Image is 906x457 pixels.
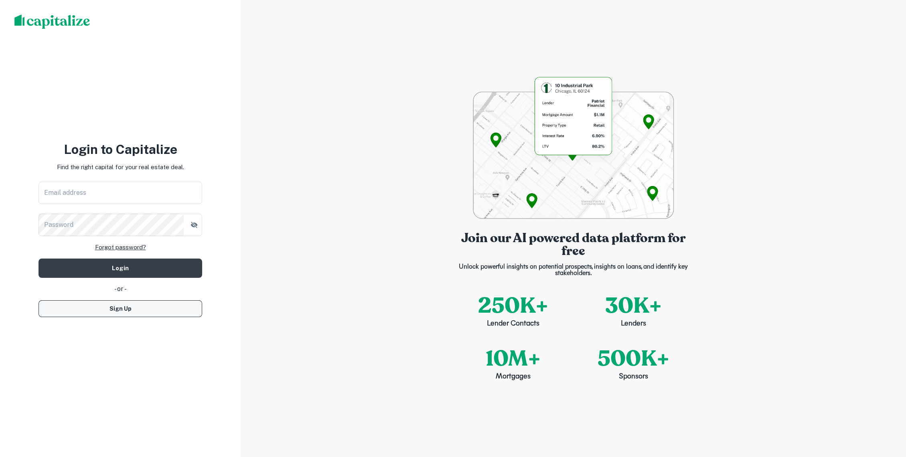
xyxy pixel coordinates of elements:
[486,342,541,375] p: 10M+
[605,289,662,322] p: 30K+
[39,259,202,278] button: Login
[39,300,202,317] button: Sign Up
[453,264,694,277] p: Unlock powerful insights on potential prospects, insights on loans, and identify key stakeholders.
[866,393,906,431] iframe: Chat Widget
[598,342,669,375] p: 500K+
[621,319,646,330] p: Lenders
[478,289,548,322] p: 250K+
[487,319,539,330] p: Lender Contacts
[496,372,531,382] p: Mortgages
[619,372,648,382] p: Sponsors
[453,232,694,257] p: Join our AI powered data platform for free
[57,162,184,172] p: Find the right capital for your real estate deal.
[95,243,146,252] a: Forgot password?
[14,14,90,29] img: capitalize-logo.png
[473,75,674,219] img: login-bg
[39,140,202,159] h3: Login to Capitalize
[39,284,202,294] div: - or -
